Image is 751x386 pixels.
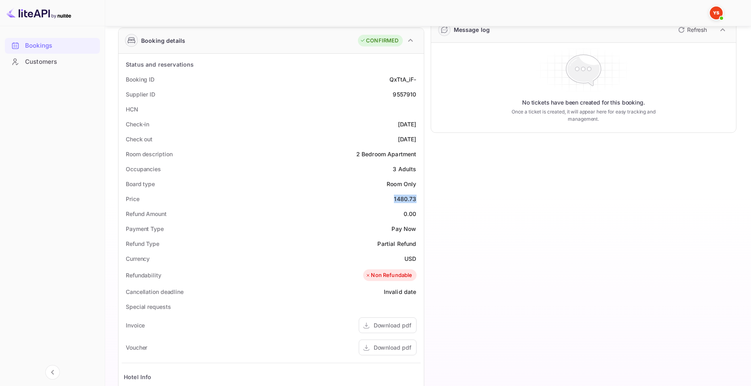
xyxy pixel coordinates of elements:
button: Refresh [673,23,710,36]
div: Bookings [5,38,100,54]
div: Customers [25,57,96,67]
p: Once a ticket is created, it will appear here for easy tracking and management. [501,108,666,123]
div: Payment Type [126,224,164,233]
div: Booking ID [126,75,154,84]
div: Occupancies [126,165,161,173]
div: Message log [454,25,490,34]
div: Currency [126,254,150,263]
div: 3 Adults [393,165,416,173]
div: Pay Now [391,224,416,233]
div: Download pdf [374,321,411,329]
div: Bookings [25,41,96,50]
a: Customers [5,54,100,69]
div: 0.00 [404,210,417,218]
div: QxTtA_iF- [389,75,416,84]
button: Collapse navigation [45,365,60,380]
img: LiteAPI logo [6,6,71,19]
div: 2 Bedroom Apartment [356,150,417,158]
div: Invoice [126,321,145,329]
div: Board type [126,180,155,188]
div: [DATE] [398,135,417,143]
div: 1480.73 [394,195,416,203]
div: Refund Type [126,239,159,248]
div: Voucher [126,343,147,352]
div: 9557910 [393,90,416,99]
div: HCN [126,105,138,113]
div: Refundability [126,271,161,279]
div: Room Only [387,180,416,188]
a: Bookings [5,38,100,53]
div: Hotel Info [124,373,152,381]
div: Download pdf [374,343,411,352]
div: Special requests [126,302,171,311]
p: Refresh [687,25,707,34]
div: CONFIRMED [360,37,398,45]
div: Non Refundable [365,271,412,279]
div: Check-in [126,120,149,128]
div: Cancellation deadline [126,287,184,296]
div: Customers [5,54,100,70]
div: Partial Refund [377,239,416,248]
div: Invalid date [384,287,417,296]
div: USD [404,254,416,263]
div: Booking details [141,36,185,45]
img: Yandex Support [710,6,723,19]
div: Supplier ID [126,90,155,99]
div: [DATE] [398,120,417,128]
p: No tickets have been created for this booking. [522,99,645,107]
div: Refund Amount [126,210,167,218]
div: Price [126,195,140,203]
div: Check out [126,135,152,143]
div: Status and reservations [126,60,194,69]
div: Room description [126,150,172,158]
